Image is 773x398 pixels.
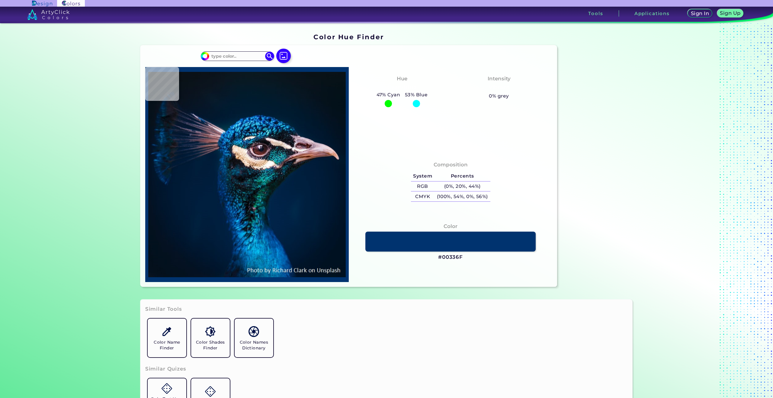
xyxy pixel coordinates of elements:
h5: (0%, 20%, 44%) [435,181,490,191]
h3: Vibrant [486,84,512,91]
h4: Composition [434,160,468,169]
img: icon_color_shades.svg [205,326,216,337]
h5: RGB [411,181,435,191]
img: img_pavlin.jpg [148,70,346,279]
h5: 53% Blue [403,91,430,99]
a: Sign In [689,10,711,17]
h5: 0% grey [489,92,509,100]
img: icon_color_name_finder.svg [162,326,172,337]
input: type color.. [209,52,265,60]
h3: Cyan-Blue [385,84,419,91]
a: Sign Up [718,10,742,17]
a: Color Name Finder [145,316,189,360]
h5: System [411,171,435,181]
h4: Color [444,222,457,231]
h1: Color Hue Finder [313,32,384,41]
h5: Sign In [692,11,708,16]
h4: Hue [397,74,407,83]
h4: Intensity [488,74,511,83]
h3: #00336F [438,254,463,261]
h3: Applications [634,11,670,16]
img: icon search [265,52,274,61]
h5: Color Names Dictionary [237,339,271,351]
h5: Color Shades Finder [194,339,227,351]
a: Color Names Dictionary [232,316,276,360]
img: ArtyClick Design logo [32,1,52,6]
img: logo_artyclick_colors_white.svg [27,9,70,20]
h5: Percents [435,171,490,181]
img: icon picture [276,49,291,63]
img: icon_color_names_dictionary.svg [249,326,259,337]
img: icon_game.svg [162,383,172,394]
h3: Tools [588,11,603,16]
h3: Similar Tools [145,306,182,313]
h3: Similar Quizes [145,365,186,373]
h5: Sign Up [721,11,740,15]
h5: Color Name Finder [150,339,184,351]
h5: 47% Cyan [374,91,403,99]
img: icon_game.svg [205,386,216,397]
h5: (100%, 54%, 0%, 56%) [435,191,490,201]
a: Color Shades Finder [189,316,232,360]
h5: CMYK [411,191,435,201]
